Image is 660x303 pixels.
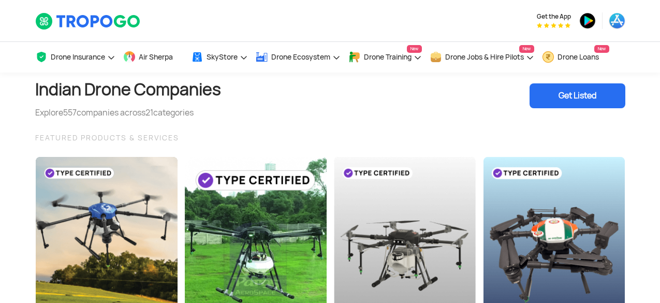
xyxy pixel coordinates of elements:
[558,53,599,61] span: Drone Loans
[191,42,248,73] a: SkyStore
[579,12,596,29] img: ic_playstore.png
[139,53,173,61] span: Air Sherpa
[519,45,534,53] span: New
[271,53,330,61] span: Drone Ecosystem
[35,107,221,119] div: Explore companies across categories
[537,12,571,21] span: Get the App
[445,53,524,61] span: Drone Jobs & Hire Pilots
[430,42,534,73] a: Drone Jobs & Hire PilotsNew
[35,42,115,73] a: Drone Insurance
[542,42,609,73] a: Drone LoansNew
[35,12,141,30] img: TropoGo Logo
[407,45,422,53] span: New
[348,42,422,73] a: Drone TrainingNew
[364,53,412,61] span: Drone Training
[256,42,341,73] a: Drone Ecosystem
[530,83,625,108] div: Get Listed
[594,45,609,53] span: New
[537,23,570,28] img: App Raking
[145,107,153,118] span: 21
[35,132,625,144] div: FEATURED PRODUCTS & SERVICES
[35,73,221,107] h1: Indian Drone Companies
[63,107,77,118] span: 557
[207,53,238,61] span: SkyStore
[51,53,105,61] span: Drone Insurance
[123,42,183,73] a: Air Sherpa
[609,12,625,29] img: ic_appstore.png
